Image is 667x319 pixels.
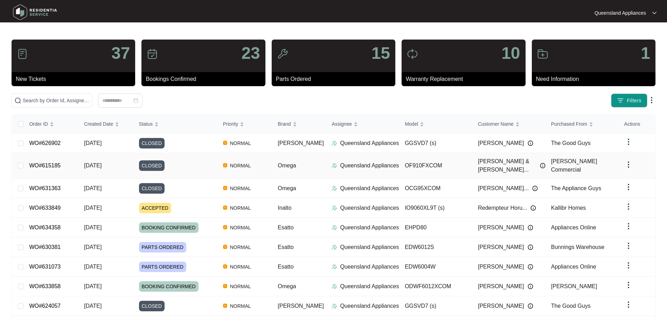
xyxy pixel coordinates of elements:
img: filter icon [617,97,624,104]
p: 15 [371,45,390,62]
span: [DATE] [84,205,102,211]
img: dropdown arrow [647,96,656,104]
span: Omega [278,162,296,168]
img: dropdown arrow [624,222,633,230]
span: NORMAL [227,263,254,271]
span: Esatto [278,264,293,270]
th: Status [133,115,217,133]
button: filter iconFilters [611,93,647,108]
span: Omega [278,283,296,289]
span: Priority [223,120,238,128]
span: NORMAL [227,204,254,212]
span: Assignee [332,120,352,128]
span: CLOSED [139,160,165,171]
span: [PERSON_NAME] [278,303,324,309]
p: Warranty Replacement [406,75,525,83]
img: dropdown arrow [624,183,633,191]
img: dropdown arrow [624,138,633,146]
p: 10 [501,45,520,62]
span: NORMAL [227,161,254,170]
p: Queensland Appliances [340,223,399,232]
img: icon [277,48,288,60]
th: Priority [217,115,272,133]
span: The Good Guys [551,140,591,146]
img: icon [537,48,548,60]
a: WO#633849 [29,205,61,211]
span: Bunnings Warehouse [551,244,604,250]
p: Queensland Appliances [340,139,399,147]
span: ACCEPTED [139,203,171,213]
img: Vercel Logo [223,245,227,249]
span: [PERSON_NAME] [478,282,524,291]
span: Created Date [84,120,113,128]
img: Info icon [528,264,533,270]
img: Assigner Icon [332,284,337,289]
span: [PERSON_NAME] [551,283,597,289]
td: OF910FXCOM [399,153,472,179]
span: Model [405,120,418,128]
img: Vercel Logo [223,141,227,145]
p: Queensland Appliances [595,9,646,16]
span: Brand [278,120,291,128]
span: PARTS ORDERED [139,262,186,272]
img: dropdown arrow [652,11,656,15]
img: residentia service logo [11,2,60,23]
img: Assigner Icon [332,303,337,309]
td: GGSVD7 (s) [399,296,472,316]
img: Assigner Icon [332,244,337,250]
p: Queensland Appliances [340,282,399,291]
img: Vercel Logo [223,225,227,229]
span: NORMAL [227,282,254,291]
span: NORMAL [227,223,254,232]
img: Assigner Icon [332,163,337,168]
span: [PERSON_NAME]... [478,184,529,193]
img: dropdown arrow [624,300,633,309]
span: The Appliance Guys [551,185,601,191]
span: CLOSED [139,138,165,148]
span: Esatto [278,224,293,230]
span: NORMAL [227,139,254,147]
a: WO#615185 [29,162,61,168]
td: IO9060XL9T (s) [399,198,472,218]
p: 37 [111,45,130,62]
span: Kallibr Homes [551,205,586,211]
a: WO#624057 [29,303,61,309]
p: Queensland Appliances [340,243,399,251]
img: dropdown arrow [624,281,633,289]
img: Info icon [528,225,533,230]
p: New Tickets [16,75,135,83]
span: BOOKING CONFIRMED [139,222,199,233]
span: Order ID [29,120,48,128]
p: Queensland Appliances [340,204,399,212]
span: [PERSON_NAME] & [PERSON_NAME]... [478,157,536,174]
img: Info icon [528,303,533,309]
span: [DATE] [84,283,102,289]
img: Assigner Icon [332,225,337,230]
span: [PERSON_NAME] [478,243,524,251]
span: [PERSON_NAME] [478,263,524,271]
span: CLOSED [139,183,165,194]
input: Search by Order Id, Assignee Name, Customer Name, Brand and Model [23,97,89,104]
img: Info icon [528,244,533,250]
a: WO#626902 [29,140,61,146]
img: Info icon [532,186,538,191]
img: dropdown arrow [624,202,633,211]
span: Omega [278,185,296,191]
th: Created Date [78,115,133,133]
p: Parts Ordered [276,75,395,83]
span: [DATE] [84,244,102,250]
p: Bookings Confirmed [146,75,265,83]
th: Actions [619,115,655,133]
span: Redempteur Horu... [478,204,527,212]
span: Esatto [278,244,293,250]
th: Model [399,115,472,133]
span: NORMAL [227,302,254,310]
a: WO#630381 [29,244,61,250]
img: Assigner Icon [332,140,337,146]
span: [DATE] [84,140,102,146]
a: WO#633858 [29,283,61,289]
img: icon [407,48,418,60]
p: Queensland Appliances [340,184,399,193]
span: Appliances Online [551,224,596,230]
span: [PERSON_NAME] [478,223,524,232]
